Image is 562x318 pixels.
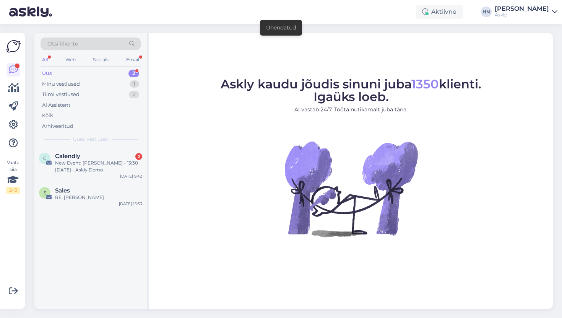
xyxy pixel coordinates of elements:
div: Uus [42,70,52,77]
div: Kõik [42,112,53,119]
img: No Chat active [282,120,420,258]
div: Web [64,55,77,65]
div: Vaata siia [6,159,20,194]
div: Askly [495,12,549,18]
span: Uued vestlused [73,136,109,143]
span: C [43,155,47,161]
div: 2 [128,70,139,77]
span: Calendly [55,153,80,160]
div: Arhiveeritud [42,122,73,130]
div: Ühendatud [266,24,296,32]
div: [DATE] 15:33 [119,201,142,207]
span: Otsi kliente [47,40,78,48]
div: RE: [PERSON_NAME] [55,194,142,201]
div: [PERSON_NAME] [495,6,549,12]
p: AI vastab 24/7. Tööta nutikamalt juba täna. [221,106,481,114]
div: AI Assistent [42,101,70,109]
div: New Event: [PERSON_NAME] - 13:30 [DATE] - Askly Demo [55,160,142,173]
div: Minu vestlused [42,80,80,88]
div: Email [125,55,141,65]
div: 2 [135,153,142,160]
div: HN [481,7,492,17]
div: Aktiivne [416,5,463,19]
div: [DATE] 9:42 [120,173,142,179]
div: Socials [91,55,110,65]
div: Tiimi vestlused [42,91,80,98]
span: 1350 [411,77,439,91]
span: Sales [55,187,70,194]
div: 1 [130,80,139,88]
a: [PERSON_NAME]Askly [495,6,557,18]
span: S [44,190,46,196]
div: All [41,55,49,65]
div: 2 / 3 [6,187,20,194]
img: Askly Logo [6,39,21,54]
span: Askly kaudu jõudis sinuni juba klienti. Igaüks loeb. [221,77,481,104]
div: 2 [129,91,139,98]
